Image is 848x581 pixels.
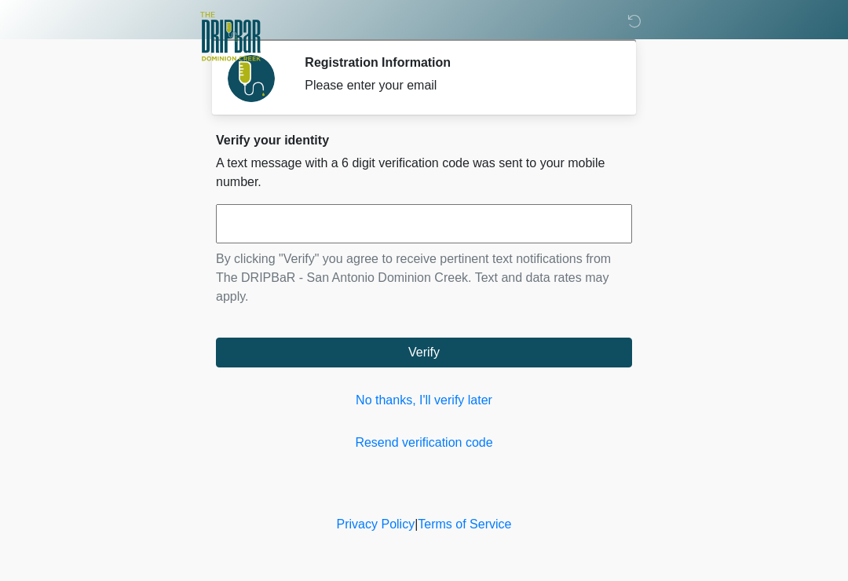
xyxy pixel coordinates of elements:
h2: Verify your identity [216,133,632,148]
a: Resend verification code [216,433,632,452]
a: Privacy Policy [337,517,415,531]
a: Terms of Service [418,517,511,531]
p: By clicking "Verify" you agree to receive pertinent text notifications from The DRIPBaR - San Ant... [216,250,632,306]
img: The DRIPBaR - San Antonio Dominion Creek Logo [200,12,261,64]
p: A text message with a 6 digit verification code was sent to your mobile number. [216,154,632,192]
a: No thanks, I'll verify later [216,391,632,410]
div: Please enter your email [305,76,609,95]
a: | [415,517,418,531]
img: Agent Avatar [228,55,275,102]
button: Verify [216,338,632,367]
